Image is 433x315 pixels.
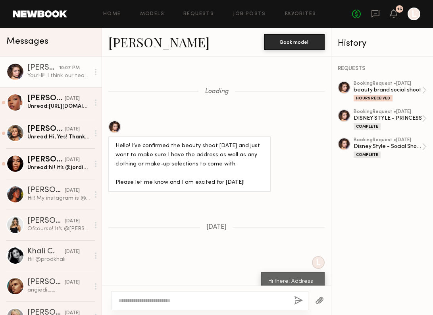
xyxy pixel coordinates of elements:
a: Home [103,12,121,17]
div: Hi!! My instagram is @mmiahannahh [27,194,90,202]
div: Disney Style - Social Shoot [354,143,422,150]
span: Messages [6,37,48,46]
a: Favorites [285,12,316,17]
div: [DATE] [65,248,80,256]
div: REQUESTS [338,66,427,72]
div: 16 [397,7,402,12]
a: Book model [264,38,325,45]
a: L [408,8,420,20]
div: booking Request • [DATE] [354,138,422,143]
div: [DATE] [65,279,80,286]
div: angiedi__ [27,286,90,294]
div: Hi there! Address [STREET_ADDRESS] [268,277,318,305]
div: booking Request • [DATE] [354,81,422,86]
div: [PERSON_NAME] [27,217,65,225]
div: [PERSON_NAME] [27,278,65,286]
a: Job Posts [233,12,266,17]
div: Hello! I’ve confirmed the beauty shoot [DATE] and just want to make sure I have the address as we... [115,142,264,187]
div: History [338,39,427,48]
div: [DATE] [65,126,80,133]
a: Models [140,12,164,17]
div: Unread: [URL][DOMAIN_NAME] [27,103,90,110]
div: [PERSON_NAME] [27,156,65,164]
div: booking Request • [DATE] [354,109,422,115]
span: [DATE] [206,224,227,231]
div: [DATE] [65,156,80,164]
div: Unread: Hi, Yes! Thank you. IG is: @[PERSON_NAME] or you can copy and paste my link: [URL][DOMAIN... [27,133,90,141]
div: Unread: hi! it’s @jordinmeredith 🤍 [27,164,90,171]
div: [PERSON_NAME] [27,95,65,103]
div: [DATE] [65,95,80,103]
a: Requests [183,12,214,17]
div: Hi! @prodkhali [27,256,90,263]
div: 10:07 PM [59,64,80,72]
div: Hours Received [354,95,393,101]
a: bookingRequest •[DATE]beauty brand social shootHours Received [354,81,427,101]
span: Loading [205,88,229,95]
div: You: Hi!! I think our team is leaning towards a slicked back bun if possible! [27,72,90,80]
div: Complete [354,152,381,158]
div: [DATE] [65,187,80,194]
div: Ofcourse! It’s @[PERSON_NAME].[PERSON_NAME] :) [27,225,90,233]
a: bookingRequest •[DATE]Disney Style - Social ShootComplete [354,138,427,158]
div: [PERSON_NAME] [27,125,65,133]
div: beauty brand social shoot [354,86,422,94]
div: [PERSON_NAME] [27,187,65,194]
div: DISNEY STYLE - PRINCESS [354,115,422,122]
div: [DATE] [65,218,80,225]
a: [PERSON_NAME] [108,33,210,51]
div: Khalí C. [27,248,65,256]
a: bookingRequest •[DATE]DISNEY STYLE - PRINCESSComplete [354,109,427,130]
div: Complete [354,123,381,130]
div: [PERSON_NAME] [27,64,59,72]
button: Book model [264,34,325,50]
